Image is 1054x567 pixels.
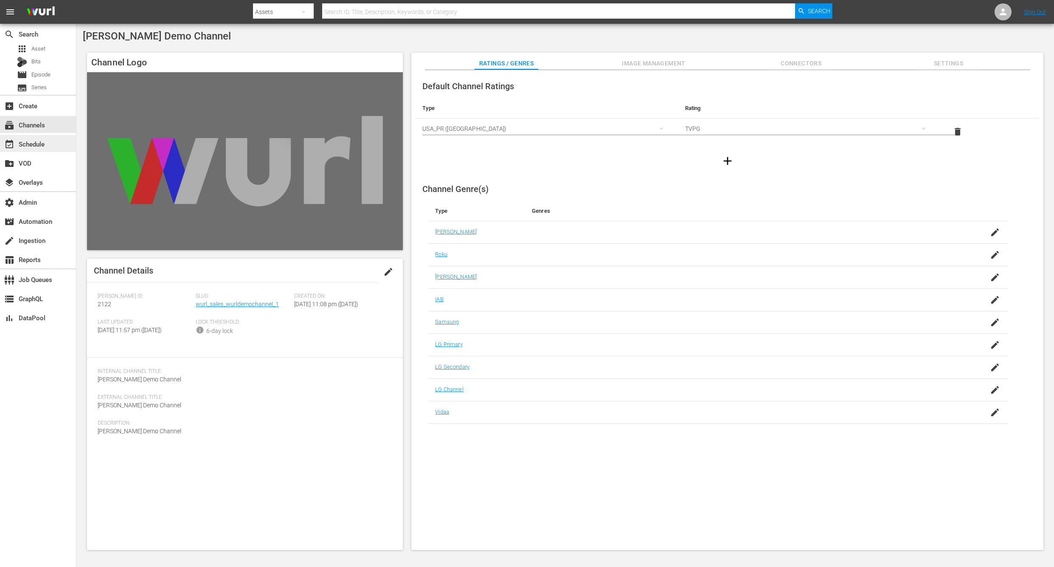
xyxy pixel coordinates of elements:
span: Slug: [196,293,289,300]
span: [DATE] 11:57 pm ([DATE]) [98,327,162,333]
button: delete [947,121,968,142]
span: Automation [4,217,14,227]
span: Default Channel Ratings [422,81,514,91]
th: Type [428,201,525,221]
span: Internal Channel Title: [98,368,388,375]
span: Connectors [769,58,833,69]
th: Genres [525,201,944,221]
span: Ratings / Genres [475,58,538,69]
span: Asset [31,45,45,53]
span: Job Queues [4,275,14,285]
a: Samsung [435,319,459,325]
a: LG Primary [435,341,462,347]
span: Ingestion [4,236,14,246]
span: Lock Threshold: [196,319,289,326]
span: 2122 [98,301,111,307]
span: Channel Details [94,265,153,276]
button: Search [795,3,832,19]
a: [PERSON_NAME] [435,274,477,280]
a: IAB [435,296,443,302]
span: [DATE] 11:08 pm ([DATE]) [294,301,358,307]
span: Bits [31,57,41,66]
span: Create [4,101,14,111]
span: delete [953,127,963,137]
span: GraphQL [4,294,14,304]
div: USA_PR ([GEOGRAPHIC_DATA]) [422,117,671,141]
div: TVPG [685,117,934,141]
h4: Channel Logo [87,53,403,72]
a: Vidaa [435,409,449,415]
span: menu [5,7,15,17]
span: Reports [4,255,14,265]
span: Search [4,29,14,39]
a: wurl_sales_wurldemochannel_1 [196,301,279,307]
span: Settings [916,58,980,69]
span: [PERSON_NAME] Demo Channel [83,30,231,42]
span: DataPool [4,313,14,323]
span: subscriptions [4,120,14,130]
span: [PERSON_NAME] Demo Channel [98,428,181,434]
span: Series [31,83,47,92]
span: [PERSON_NAME] ID: [98,293,191,300]
a: LG Channel [435,386,463,392]
span: info [196,326,204,334]
table: simple table [416,98,1039,145]
span: VOD [4,158,14,169]
a: Sign Out [1024,8,1046,15]
span: Search [808,3,830,19]
a: Roku [435,251,447,257]
a: [PERSON_NAME] [435,228,477,235]
th: Rating [678,98,941,118]
button: edit [378,262,399,282]
img: ans4CAIJ8jUAAAAAAAAAAAAAAAAAAAAAAAAgQb4GAAAAAAAAAAAAAAAAAAAAAAAAJMjXAAAAAAAAAAAAAAAAAAAAAAAAgAT5G... [20,2,61,22]
span: edit [383,267,393,277]
span: Created On: [294,293,388,300]
span: Image Management [622,58,686,69]
span: Admin [4,197,14,208]
div: Bits [17,57,27,67]
span: Last Updated: [98,319,191,326]
span: Channel Genre(s) [422,184,489,194]
span: Episode [17,70,27,80]
span: External Channel Title: [98,394,388,401]
span: Description: [98,420,388,427]
span: Schedule [4,139,14,150]
span: [PERSON_NAME] Demo Channel [98,376,181,383]
span: Series [17,83,27,93]
a: LG Secondary [435,364,469,370]
span: Overlays [4,178,14,188]
div: 6-day lock [206,327,233,336]
span: Episode [31,71,51,79]
span: Asset [17,44,27,54]
span: [PERSON_NAME] Demo Channel [98,402,181,409]
img: Wurl Demo Channel [87,72,403,250]
th: Type [416,98,678,118]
